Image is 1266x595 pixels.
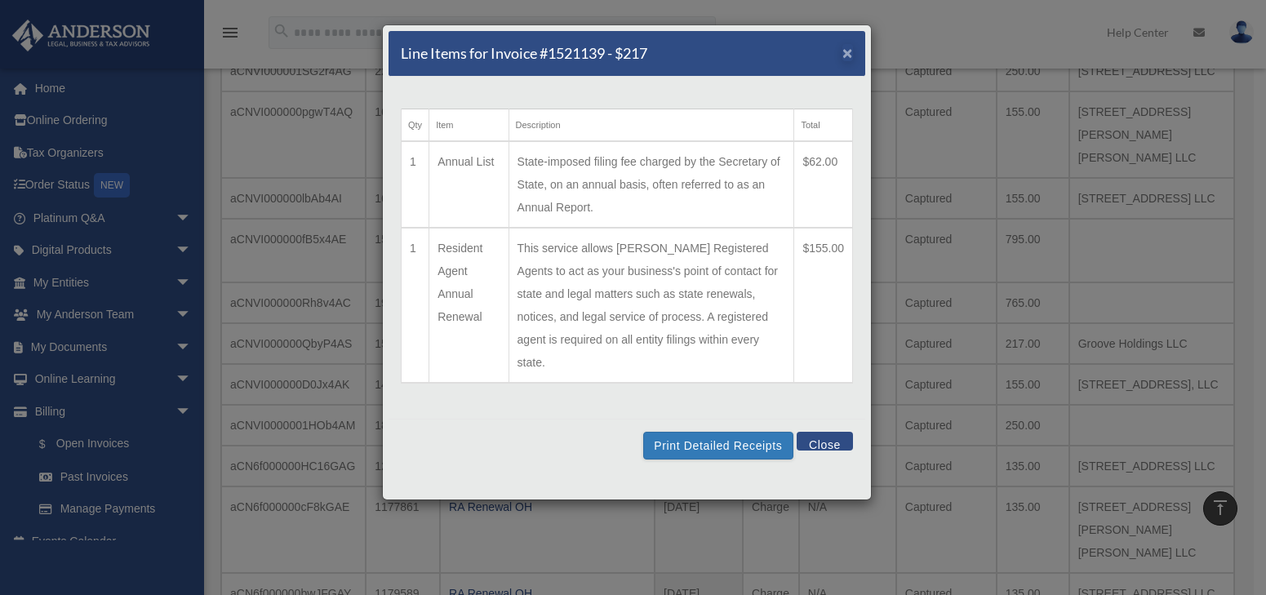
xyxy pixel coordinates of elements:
[794,141,853,228] td: $62.00
[402,228,429,383] td: 1
[797,432,853,451] button: Close
[429,228,509,383] td: Resident Agent Annual Renewal
[402,109,429,142] th: Qty
[429,109,509,142] th: Item
[401,43,647,64] h5: Line Items for Invoice #1521139 - $217
[429,141,509,228] td: Annual List
[842,43,853,62] span: ×
[794,228,853,383] td: $155.00
[509,141,794,228] td: State-imposed filing fee charged by the Secretary of State, on an annual basis, often referred to...
[794,109,853,142] th: Total
[402,141,429,228] td: 1
[509,228,794,383] td: This service allows [PERSON_NAME] Registered Agents to act as your business's point of contact fo...
[842,44,853,61] button: Close
[509,109,794,142] th: Description
[643,432,793,460] button: Print Detailed Receipts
